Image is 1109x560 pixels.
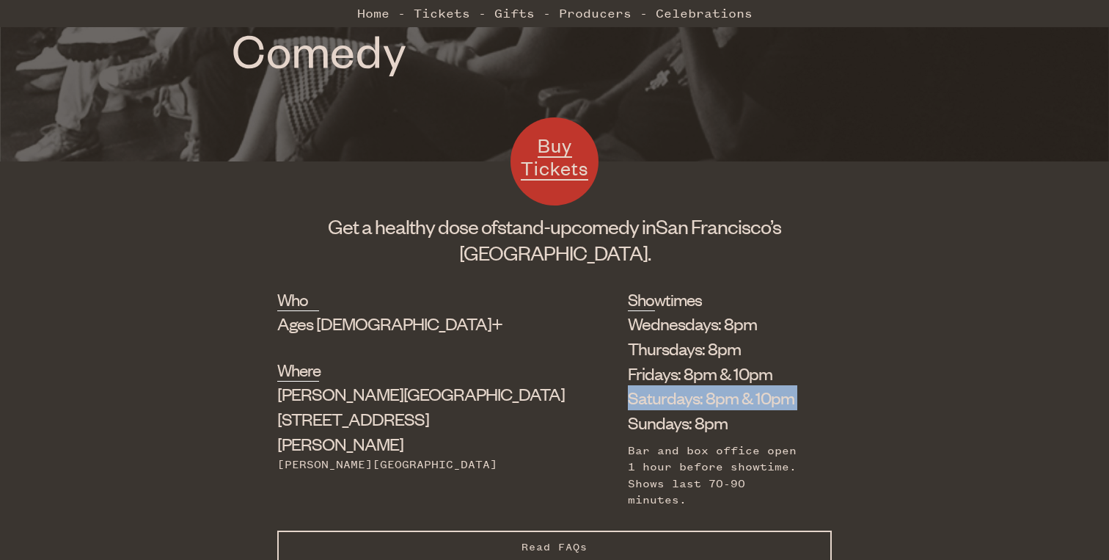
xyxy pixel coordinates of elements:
[277,382,565,404] span: [PERSON_NAME][GEOGRAPHIC_DATA]
[628,385,810,410] li: Saturdays: 8pm & 10pm
[277,213,832,266] h1: Get a healthy dose of comedy in
[277,311,554,336] div: Ages [DEMOGRAPHIC_DATA]+
[628,410,810,435] li: Sundays: 8pm
[510,117,599,206] a: Buy Tickets
[628,336,810,361] li: Thursdays: 8pm
[656,214,781,239] span: San Francisco’s
[497,214,571,239] span: stand-up
[521,133,588,181] span: Buy Tickets
[628,361,810,386] li: Fridays: 8pm & 10pm
[459,240,651,265] span: [GEOGRAPHIC_DATA].
[277,358,319,382] h2: Where
[628,288,655,311] h2: Showtimes
[521,541,588,553] span: Read FAQs
[277,382,554,456] div: [STREET_ADDRESS][PERSON_NAME]
[628,443,810,509] div: Bar and box office open 1 hour before showtime. Shows last 70-90 minutes.
[277,288,319,311] h2: Who
[628,311,810,336] li: Wednesdays: 8pm
[277,457,554,473] div: [PERSON_NAME][GEOGRAPHIC_DATA]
